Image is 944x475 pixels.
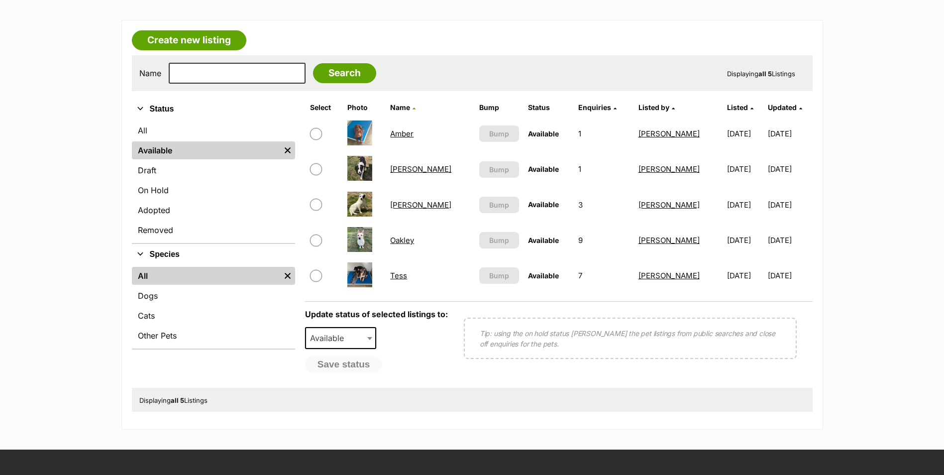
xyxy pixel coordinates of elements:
[132,119,295,243] div: Status
[132,327,295,345] a: Other Pets
[280,141,295,159] a: Remove filter
[574,188,633,222] td: 3
[132,181,295,199] a: On Hold
[132,121,295,139] a: All
[723,188,767,222] td: [DATE]
[132,267,280,285] a: All
[768,103,802,112] a: Updated
[479,232,520,248] button: Bump
[390,200,451,210] a: [PERSON_NAME]
[638,271,700,280] a: [PERSON_NAME]
[578,103,611,112] span: translation missing: en.admin.listings.index.attributes.enquiries
[727,103,748,112] span: Listed
[723,223,767,257] td: [DATE]
[489,235,509,245] span: Bump
[306,100,343,116] th: Select
[578,103,617,112] a: Enquiries
[479,161,520,178] button: Bump
[727,103,753,112] a: Listed
[768,223,812,257] td: [DATE]
[139,69,161,78] label: Name
[132,248,295,261] button: Species
[528,271,559,280] span: Available
[132,201,295,219] a: Adopted
[638,103,675,112] a: Listed by
[489,200,509,210] span: Bump
[305,327,377,349] span: Available
[475,100,524,116] th: Bump
[306,331,354,345] span: Available
[574,117,633,151] td: 1
[390,129,414,138] a: Amber
[390,236,414,245] a: Oakley
[489,128,509,139] span: Bump
[171,396,184,404] strong: all 5
[479,125,520,142] button: Bump
[390,103,416,112] a: Name
[638,200,700,210] a: [PERSON_NAME]
[574,258,633,293] td: 7
[574,152,633,186] td: 1
[390,103,410,112] span: Name
[758,70,772,78] strong: all 5
[574,223,633,257] td: 9
[132,287,295,305] a: Dogs
[723,117,767,151] td: [DATE]
[638,236,700,245] a: [PERSON_NAME]
[723,258,767,293] td: [DATE]
[638,103,669,112] span: Listed by
[528,129,559,138] span: Available
[768,258,812,293] td: [DATE]
[479,197,520,213] button: Bump
[768,117,812,151] td: [DATE]
[132,30,246,50] a: Create new listing
[132,141,280,159] a: Available
[528,236,559,244] span: Available
[390,271,407,280] a: Tess
[638,129,700,138] a: [PERSON_NAME]
[723,152,767,186] td: [DATE]
[313,63,376,83] input: Search
[305,309,448,319] label: Update status of selected listings to:
[132,103,295,116] button: Status
[528,200,559,209] span: Available
[489,164,509,175] span: Bump
[139,396,208,404] span: Displaying Listings
[479,267,520,284] button: Bump
[638,164,700,174] a: [PERSON_NAME]
[132,265,295,349] div: Species
[305,356,383,372] button: Save status
[727,70,795,78] span: Displaying Listings
[132,161,295,179] a: Draft
[132,221,295,239] a: Removed
[489,270,509,281] span: Bump
[768,188,812,222] td: [DATE]
[390,164,451,174] a: [PERSON_NAME]
[768,152,812,186] td: [DATE]
[343,100,385,116] th: Photo
[132,307,295,325] a: Cats
[768,103,797,112] span: Updated
[480,328,781,349] p: Tip: using the on hold status [PERSON_NAME] the pet listings from public searches and close off e...
[524,100,573,116] th: Status
[528,165,559,173] span: Available
[280,267,295,285] a: Remove filter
